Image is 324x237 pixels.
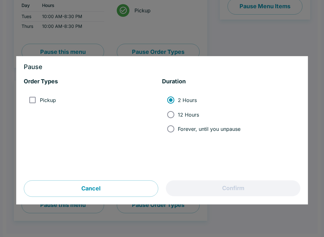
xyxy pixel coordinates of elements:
[178,112,199,118] span: 12 Hours
[24,64,300,70] h3: Pause
[178,126,240,132] span: Forever, until you unpause
[24,78,162,86] h5: Order Types
[24,181,158,197] button: Cancel
[162,78,300,86] h5: Duration
[178,97,197,103] span: 2 Hours
[40,97,56,103] span: Pickup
